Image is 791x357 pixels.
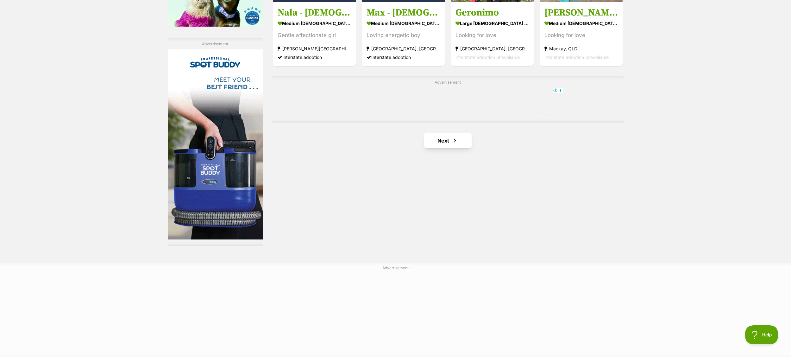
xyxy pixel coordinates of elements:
a: Geronimo large [DEMOGRAPHIC_DATA] Dog Looking for love [GEOGRAPHIC_DATA], [GEOGRAPHIC_DATA] Inter... [451,2,534,66]
div: Looking for love [455,31,529,39]
strong: [GEOGRAPHIC_DATA], [GEOGRAPHIC_DATA] [367,44,440,53]
h3: [PERSON_NAME] [544,6,618,18]
a: Nala - [DEMOGRAPHIC_DATA] Border Collie X medium [DEMOGRAPHIC_DATA] Dog Gentle affectionate girl ... [273,2,356,66]
h3: Max - [DEMOGRAPHIC_DATA] Kelpie X [367,6,440,18]
strong: Mackay, QLD [544,44,618,53]
span: Interstate adoption unavailable [544,54,609,60]
div: Advertisement [272,76,624,123]
iframe: Help Scout Beacon - Open [745,325,778,344]
strong: [GEOGRAPHIC_DATA], [GEOGRAPHIC_DATA] [455,44,529,53]
div: Loving energetic boy [367,31,440,39]
strong: large [DEMOGRAPHIC_DATA] Dog [455,18,529,28]
iframe: Advertisement [168,49,263,239]
h3: Nala - [DEMOGRAPHIC_DATA] Border Collie X [278,6,351,18]
iframe: Advertisement [242,273,549,353]
iframe: Advertisement [333,88,563,116]
div: Interstate adoption [367,53,440,61]
strong: medium [DEMOGRAPHIC_DATA] Dog [544,18,618,28]
nav: Pagination [272,133,624,148]
strong: medium [DEMOGRAPHIC_DATA] Dog [278,18,351,28]
div: Advertisement [168,38,263,246]
strong: [PERSON_NAME][GEOGRAPHIC_DATA], [GEOGRAPHIC_DATA] [278,44,351,53]
a: Max - [DEMOGRAPHIC_DATA] Kelpie X medium [DEMOGRAPHIC_DATA] Dog Loving energetic boy [GEOGRAPHIC_... [362,2,445,66]
div: Gentle affectionate girl [278,31,351,39]
div: Looking for love [544,31,618,39]
strong: medium [DEMOGRAPHIC_DATA] Dog [367,18,440,28]
h3: Geronimo [455,6,529,18]
div: Interstate adoption [278,53,351,61]
span: Interstate adoption unavailable [455,54,520,60]
a: [PERSON_NAME] medium [DEMOGRAPHIC_DATA] Dog Looking for love Mackay, QLD Interstate adoption unav... [540,2,623,66]
a: Next page [424,133,472,148]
